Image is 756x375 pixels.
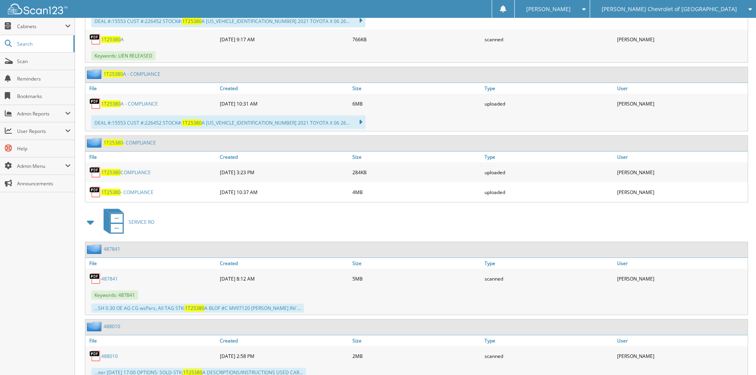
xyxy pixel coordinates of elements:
[17,40,69,47] span: Search
[89,273,101,285] img: PDF.png
[17,163,65,169] span: Admin Menu
[615,271,748,287] div: [PERSON_NAME]
[218,83,350,94] a: Created
[87,69,104,79] img: folder2.png
[101,169,121,176] span: 1T25380
[483,258,615,269] a: Type
[129,219,154,225] span: SERVICE RO
[350,83,483,94] a: Size
[101,189,121,196] span: 1T25380
[185,305,204,312] span: 1T25380
[91,304,304,313] div: ...SH 0.30 OE AG CG wsPers, All TAG STK: A BLOF #C MV97120 [PERSON_NAME] IN/ ...
[218,164,350,180] div: [DATE] 3:23 PM
[104,71,123,77] span: 1T25380
[615,258,748,269] a: User
[101,100,121,107] span: 1T25380
[182,18,202,25] span: 1T25380
[91,290,138,300] span: Keywords: 487841
[17,110,65,117] span: Admin Reports
[89,166,101,178] img: PDF.png
[17,93,71,100] span: Bookmarks
[85,258,218,269] a: File
[615,335,748,346] a: User
[99,206,154,238] a: SERVICE RO
[483,348,615,364] div: scanned
[87,138,104,148] img: folder2.png
[101,36,121,43] span: 1T25380
[89,33,101,45] img: PDF.png
[218,271,350,287] div: [DATE] 8:12 AM
[104,323,120,330] a: 488010
[602,7,737,12] span: [PERSON_NAME] Chevrolet of [GEOGRAPHIC_DATA]
[104,139,156,146] a: 1T25380- COMPLIANCE
[615,348,748,364] div: [PERSON_NAME]
[101,189,154,196] a: 1T25380- COMPLIANCE
[218,31,350,47] div: [DATE] 9:17 AM
[615,96,748,112] div: [PERSON_NAME]
[615,83,748,94] a: User
[17,128,65,135] span: User Reports
[87,321,104,331] img: folder2.png
[17,23,65,30] span: Cabinets
[17,75,71,82] span: Reminders
[615,164,748,180] div: [PERSON_NAME]
[104,71,160,77] a: 1T25380A - COMPLIANCE
[218,348,350,364] div: [DATE] 2:58 PM
[483,31,615,47] div: scanned
[101,275,118,282] a: 487841
[87,244,104,254] img: folder2.png
[350,164,483,180] div: 284KB
[91,115,365,129] div: DEAL #:15553 CUST #:226452 STOCK#: A [US_VEHICLE_IDENTIFICATION_NUMBER] 2021 TOYOTA X 06 26...
[218,152,350,162] a: Created
[350,348,483,364] div: 2MB
[101,169,151,176] a: 1T25380COMPLIANCE
[89,186,101,198] img: PDF.png
[218,96,350,112] div: [DATE] 10:31 AM
[526,7,571,12] span: [PERSON_NAME]
[218,335,350,346] a: Created
[182,119,202,126] span: 1T25380
[350,96,483,112] div: 6MB
[8,4,67,14] img: scan123-logo-white.svg
[104,246,120,252] a: 487841
[350,31,483,47] div: 766KB
[91,51,156,60] span: Keywords: LIEN RELEASED
[483,271,615,287] div: scanned
[85,335,218,346] a: File
[483,96,615,112] div: uploaded
[350,271,483,287] div: 5MB
[101,100,158,107] a: 1T25380A - COMPLIANCE
[104,139,123,146] span: 1T25380
[716,337,756,375] iframe: Chat Widget
[17,145,71,152] span: Help
[17,180,71,187] span: Announcements
[101,36,124,43] a: 1T25380A
[350,152,483,162] a: Size
[85,152,218,162] a: File
[85,83,218,94] a: File
[483,152,615,162] a: Type
[350,258,483,269] a: Size
[615,31,748,47] div: [PERSON_NAME]
[91,14,365,27] div: DEAL #:15553 CUST #:226452 STOCK#: A [US_VEHICLE_IDENTIFICATION_NUMBER] 2021 TOYOTA X 06 26...
[17,58,71,65] span: Scan
[483,83,615,94] a: Type
[218,258,350,269] a: Created
[89,350,101,362] img: PDF.png
[615,152,748,162] a: User
[89,98,101,110] img: PDF.png
[483,335,615,346] a: Type
[483,164,615,180] div: uploaded
[615,184,748,200] div: [PERSON_NAME]
[350,184,483,200] div: 4MB
[101,353,118,360] a: 488010
[350,335,483,346] a: Size
[483,184,615,200] div: uploaded
[218,184,350,200] div: [DATE] 10:37 AM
